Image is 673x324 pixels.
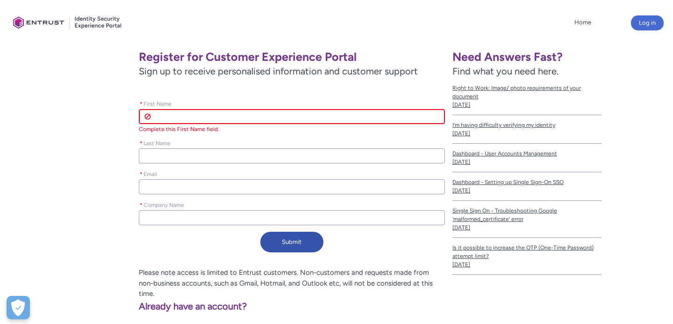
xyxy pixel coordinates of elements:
[139,168,161,178] label: Email
[139,98,175,108] label: First Name
[452,149,601,158] span: Dashboard - User Accounts Management
[260,232,323,252] button: Submit
[452,84,601,101] span: Right to Work: Image/ photo requirements of your document
[452,201,601,238] a: Single Sign On - Troubleshooting Google 'malformed_certificate' error[DATE]
[452,130,470,137] lightning-formatted-date-time: [DATE]
[452,172,601,201] a: Dashboard - Setting up Single Sign-On SSO[DATE]
[139,125,445,133] div: Complete this First Name field.
[7,267,445,299] p: Please note access is limited to Entrust customers. Non-customers and requests made from non-busi...
[140,140,143,147] abbr: required
[452,102,470,108] lightning-formatted-date-time: [DATE]
[572,15,594,29] a: Home
[452,261,470,268] lightning-formatted-date-time: [DATE]
[452,121,601,129] span: I’m having difficulty verifying my identity
[7,296,30,319] button: Open Preferences
[452,50,601,64] h1: Need Answers Fast?
[7,296,30,319] div: Cookie Preferences
[452,224,470,231] lightning-formatted-date-time: [DATE]
[139,64,445,78] span: Sign up to receive personalised information and customer support
[452,238,601,275] a: Is it possible to increase the OTP (One-Time Password) attempt limit?[DATE]
[452,144,601,172] a: Dashboard - User Accounts Management[DATE]
[139,50,445,64] h1: Register for Customer Experience Portal
[7,301,247,312] a: Already have an account?
[140,202,143,208] abbr: required
[452,115,601,144] a: I’m having difficulty verifying my identity[DATE]
[452,206,601,223] span: Single Sign On - Troubleshooting Google 'malformed_certificate' error
[140,101,143,107] abbr: required
[452,66,558,77] span: Find what you need here.
[452,187,470,194] lightning-formatted-date-time: [DATE]
[139,199,188,209] label: Company Name
[140,171,143,177] abbr: required
[452,178,601,186] span: Dashboard - Setting up Single Sign-On SSO
[631,15,664,30] button: Log in
[452,78,601,115] a: Right to Work: Image/ photo requirements of your document[DATE]
[139,137,174,147] label: Last Name
[452,159,470,165] lightning-formatted-date-time: [DATE]
[452,243,601,260] span: Is it possible to increase the OTP (One-Time Password) attempt limit?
